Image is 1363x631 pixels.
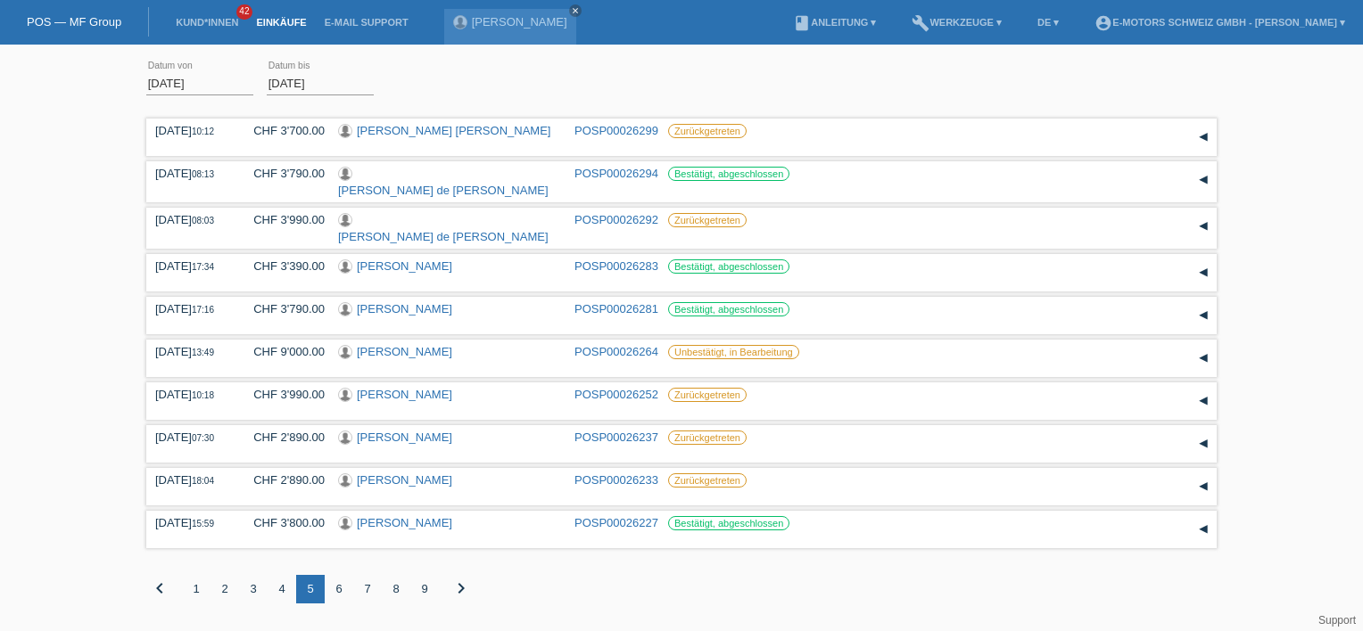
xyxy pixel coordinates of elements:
div: 1 [182,575,211,603]
span: 08:03 [192,216,214,225]
i: book [793,14,811,32]
span: 18:04 [192,476,214,486]
div: 2 [211,575,239,603]
div: [DATE] [155,388,227,401]
a: [PERSON_NAME] [357,430,452,444]
span: 07:30 [192,433,214,443]
div: CHF 3'790.00 [240,167,325,180]
div: auf-/zuklappen [1190,259,1217,286]
div: auf-/zuklappen [1190,345,1217,372]
a: [PERSON_NAME] [357,388,452,401]
span: 15:59 [192,519,214,529]
a: [PERSON_NAME] [357,516,452,529]
i: close [571,6,580,15]
span: 17:16 [192,305,214,315]
a: DE ▾ [1028,17,1068,28]
div: CHF 3'790.00 [240,302,325,315]
a: buildWerkzeuge ▾ [903,17,1011,28]
label: Unbestätigt, in Bearbeitung [668,345,799,359]
div: [DATE] [155,124,227,137]
div: auf-/zuklappen [1190,167,1217,193]
a: [PERSON_NAME] de [PERSON_NAME] [338,230,549,243]
span: 17:34 [192,262,214,272]
a: POSP00026283 [574,259,658,273]
div: [DATE] [155,345,227,358]
a: [PERSON_NAME] [357,345,452,358]
div: [DATE] [155,259,227,273]
div: auf-/zuklappen [1190,124,1217,151]
i: chevron_right [450,578,472,599]
div: [DATE] [155,516,227,529]
i: account_circle [1095,14,1112,32]
div: [DATE] [155,473,227,487]
div: 4 [268,575,296,603]
a: Kund*innen [167,17,247,28]
a: POSP00026233 [574,473,658,487]
div: auf-/zuklappen [1190,388,1217,414]
label: Zurückgetreten [668,473,747,488]
label: Bestätigt, abgeschlossen [668,167,789,181]
label: Zurückgetreten [668,388,747,402]
label: Bestätigt, abgeschlossen [668,302,789,316]
a: POSP00026292 [574,213,658,226]
div: 6 [325,575,353,603]
div: auf-/zuklappen [1190,516,1217,543]
span: 13:49 [192,348,214,357]
a: E-Mail Support [316,17,417,28]
label: Zurückgetreten [668,213,747,227]
label: Zurückgetreten [668,124,747,138]
a: POSP00026264 [574,345,658,358]
div: CHF 3'990.00 [240,388,325,401]
div: [DATE] [155,430,227,444]
i: build [912,14,929,32]
label: Zurückgetreten [668,430,747,445]
a: Einkäufe [247,17,315,28]
a: [PERSON_NAME] [357,259,452,273]
div: auf-/zuklappen [1190,302,1217,329]
a: Support [1318,614,1356,627]
div: CHF 3'800.00 [240,516,325,529]
div: 9 [410,575,439,603]
span: 10:12 [192,127,214,136]
span: 42 [236,4,252,20]
a: POSP00026227 [574,516,658,529]
label: Bestätigt, abgeschlossen [668,259,789,274]
div: 5 [296,575,325,603]
div: [DATE] [155,213,227,226]
a: POS — MF Group [27,15,121,29]
a: POSP00026281 [574,302,658,315]
a: [PERSON_NAME] [PERSON_NAME] [357,124,550,137]
div: auf-/zuklappen [1190,430,1217,457]
div: CHF 3'700.00 [240,124,325,137]
div: CHF 2'890.00 [240,473,325,487]
div: auf-/zuklappen [1190,213,1217,240]
label: Bestätigt, abgeschlossen [668,516,789,530]
a: POSP00026294 [574,167,658,180]
a: [PERSON_NAME] [357,473,452,487]
div: 8 [382,575,410,603]
a: POSP00026252 [574,388,658,401]
a: POSP00026237 [574,430,658,444]
div: 3 [239,575,268,603]
a: [PERSON_NAME] de [PERSON_NAME] [338,184,549,197]
div: CHF 2'890.00 [240,430,325,444]
a: account_circleE-Motors Schweiz GmbH - [PERSON_NAME] ▾ [1086,17,1354,28]
div: CHF 9'000.00 [240,345,325,358]
span: 08:13 [192,169,214,179]
div: CHF 3'990.00 [240,213,325,226]
span: 10:18 [192,390,214,400]
div: 7 [353,575,382,603]
a: POSP00026299 [574,124,658,137]
a: [PERSON_NAME] [357,302,452,315]
div: auf-/zuklappen [1190,473,1217,500]
a: close [569,4,582,17]
div: CHF 3'390.00 [240,259,325,273]
a: bookAnleitung ▾ [784,17,885,28]
div: [DATE] [155,302,227,315]
i: chevron_left [149,578,170,599]
div: [DATE] [155,167,227,180]
a: [PERSON_NAME] [472,15,567,29]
